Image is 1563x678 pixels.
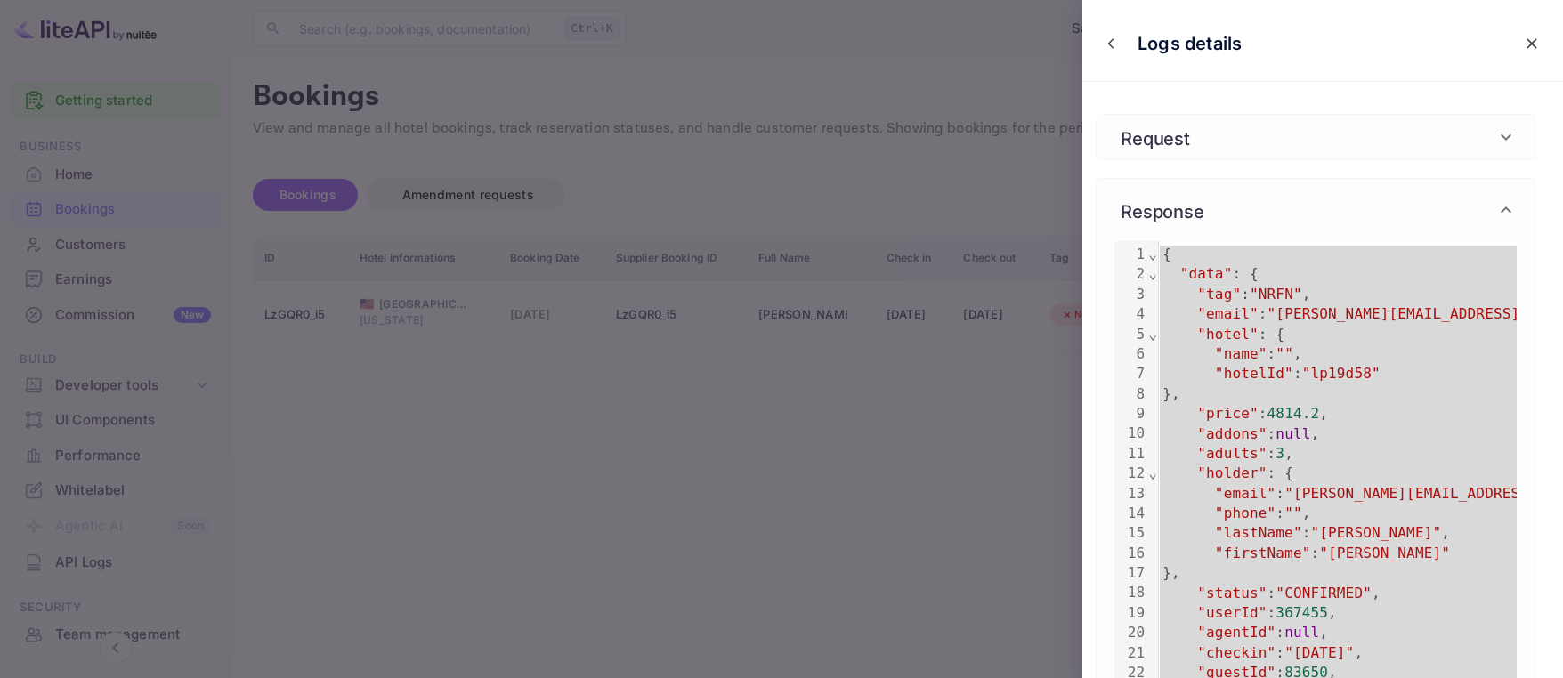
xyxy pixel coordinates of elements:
div: 2 [1114,264,1147,284]
span: null [1284,624,1319,641]
span: "phone" [1215,504,1276,521]
p: Logs details [1138,30,1242,57]
span: Fold line [1147,464,1158,481]
div: 17 [1114,563,1147,583]
span: "email" [1197,305,1258,322]
span: Fold line [1147,246,1158,262]
span: "hotel" [1197,326,1258,343]
div: 8 [1114,384,1147,404]
span: Fold line [1147,326,1158,343]
button: close [1516,28,1548,60]
span: "checkin" [1197,644,1276,661]
button: close [1097,30,1124,57]
div: 12 [1114,464,1147,483]
div: 18 [1114,583,1147,602]
span: "[PERSON_NAME]" [1310,524,1441,541]
span: "price" [1197,405,1258,422]
div: 1 [1114,245,1147,264]
h6: Response [1114,197,1211,223]
div: 20 [1114,623,1147,642]
div: 7 [1114,364,1147,383]
span: "CONFIRMED" [1276,585,1372,601]
span: "lp19d58" [1302,365,1381,382]
span: "NRFN" [1250,286,1302,303]
span: "data" [1180,265,1233,282]
span: "agentId" [1197,624,1276,641]
span: "tag" [1197,286,1241,303]
div: Request [1097,115,1535,159]
span: "name" [1215,345,1267,362]
span: "hotelId" [1215,365,1293,382]
span: null [1276,425,1310,442]
span: "status" [1197,585,1267,601]
span: Fold line [1147,265,1158,282]
div: 14 [1114,504,1147,523]
span: 367455 [1276,604,1328,621]
div: 15 [1114,523,1147,543]
div: 10 [1114,424,1147,443]
div: 5 [1114,325,1147,344]
span: "" [1284,504,1302,521]
span: 4814.2 [1267,405,1320,422]
div: 6 [1114,344,1147,364]
span: "firstName" [1215,545,1311,561]
span: "holder" [1197,464,1267,481]
div: 19 [1114,603,1147,623]
span: "" [1276,345,1293,362]
div: 16 [1114,544,1147,563]
div: 3 [1114,285,1147,304]
span: "[DATE]" [1284,644,1354,661]
span: 3 [1276,445,1284,462]
span: "email" [1215,485,1276,502]
span: "lastName" [1215,524,1302,541]
div: 21 [1114,643,1147,663]
div: 4 [1114,304,1147,324]
div: 13 [1114,484,1147,504]
span: "adults" [1197,445,1267,462]
div: 11 [1114,444,1147,464]
span: "addons" [1197,425,1267,442]
div: Response [1097,179,1535,241]
span: "userId" [1197,604,1267,621]
span: "[PERSON_NAME]" [1319,545,1450,561]
div: 9 [1114,404,1147,424]
h6: Request [1114,124,1196,150]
